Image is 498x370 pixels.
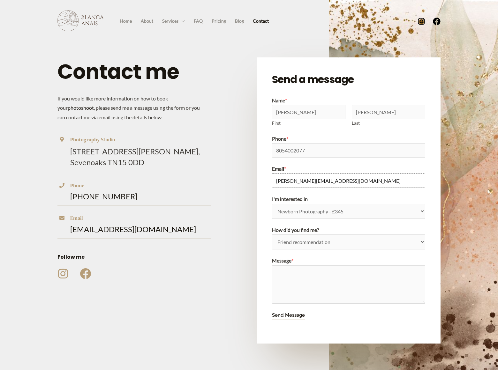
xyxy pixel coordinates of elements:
label: How did you find me? [272,225,425,235]
a: Services [158,16,189,26]
h3: Send a message [272,73,425,86]
label: First [272,119,345,127]
a: Instagram [418,18,425,25]
button: Send Message [272,311,305,320]
label: I'm interested in [272,194,425,204]
label: Last [352,119,425,127]
span: Photography Studio [70,136,115,143]
a: Home [115,16,136,26]
a: [PHONE_NUMBER] [70,192,137,201]
a: photoshoot [68,105,94,111]
label: Name [272,96,425,105]
label: Email [272,164,425,174]
h1: Contact me [57,57,211,86]
a: Contact [248,16,273,26]
a: Facebook [433,18,441,25]
p: If you would like more information on how to book your , please send me a message using the form ... [57,94,203,122]
img: Blanca Anais Photography [57,10,104,31]
a: [EMAIL_ADDRESS][DOMAIN_NAME] [70,225,196,234]
span: Email [70,214,83,221]
a: Pricing [207,16,230,26]
nav: Site Navigation: Primary [115,16,273,26]
p: [STREET_ADDRESS][PERSON_NAME], Sevenoaks TN15 0DD [70,146,211,167]
label: Phone [272,134,425,144]
h6: Follow me [57,254,211,260]
a: About [136,16,158,26]
span: Phone [70,182,84,189]
a: FAQ [189,16,207,26]
a: Blog [230,16,248,26]
label: Message [272,256,425,265]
